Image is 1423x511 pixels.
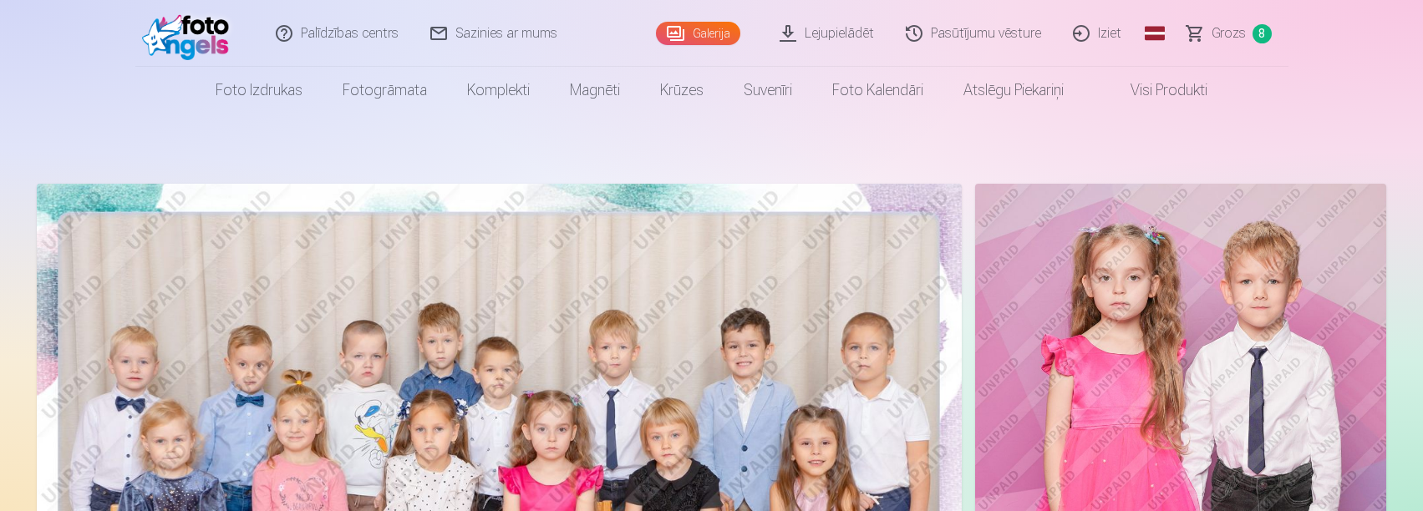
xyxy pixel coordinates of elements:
[656,22,740,45] a: Galerija
[1212,23,1246,43] span: Grozs
[943,67,1084,114] a: Atslēgu piekariņi
[196,67,323,114] a: Foto izdrukas
[1253,24,1272,43] span: 8
[724,67,812,114] a: Suvenīri
[812,67,943,114] a: Foto kalendāri
[550,67,640,114] a: Magnēti
[142,7,238,60] img: /fa1
[1084,67,1227,114] a: Visi produkti
[640,67,724,114] a: Krūzes
[447,67,550,114] a: Komplekti
[323,67,447,114] a: Fotogrāmata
